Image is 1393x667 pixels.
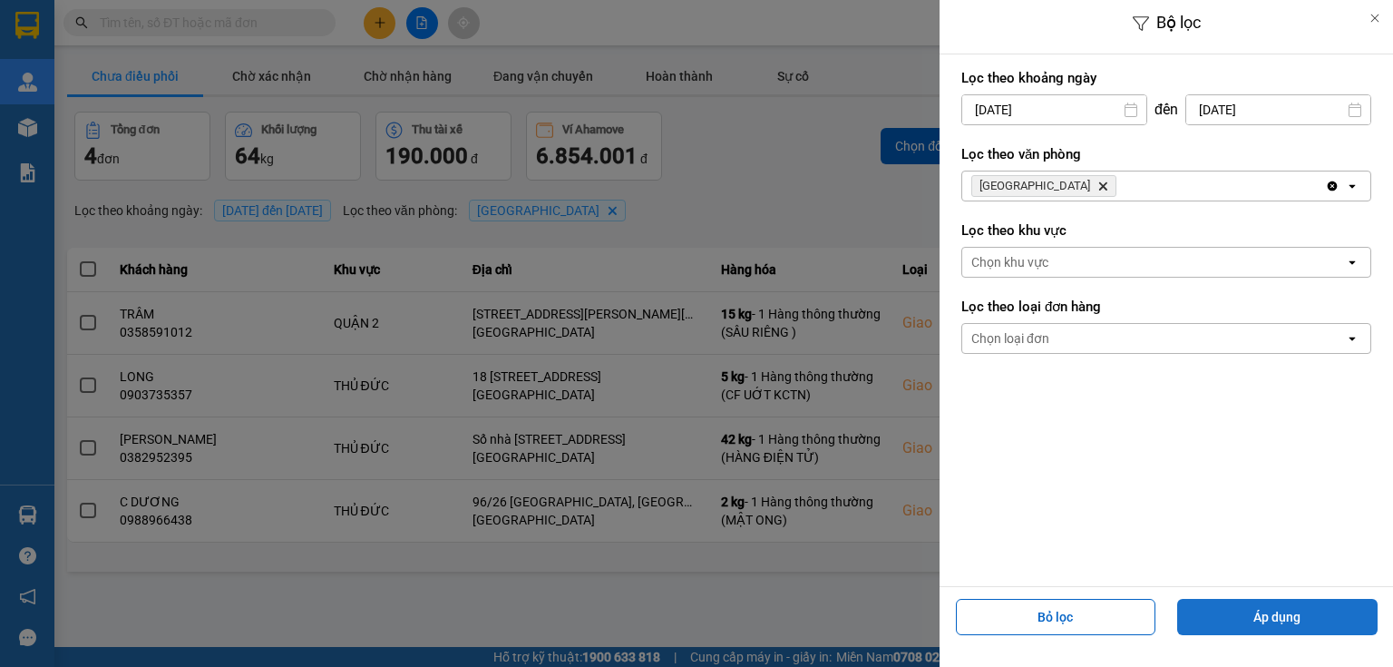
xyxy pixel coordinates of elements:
[1186,95,1370,124] input: Select a date.
[971,175,1116,197] span: Thủ Đức, close by backspace
[961,221,1371,240] label: Lọc theo khu vực
[979,179,1090,193] span: Thủ Đức
[1156,13,1201,32] span: Bộ lọc
[961,145,1371,163] label: Lọc theo văn phòng
[1325,179,1339,193] svg: Clear all
[956,599,1156,635] button: Bỏ lọc
[1345,179,1359,193] svg: open
[961,298,1371,316] label: Lọc theo loại đơn hàng
[971,253,1048,271] div: Chọn khu vực
[1345,255,1359,270] svg: open
[962,95,1146,124] input: Select a date.
[1097,181,1108,191] svg: Delete
[1345,331,1359,346] svg: open
[1177,599,1378,635] button: Áp dụng
[1147,101,1185,119] div: đến
[961,69,1371,87] label: Lọc theo khoảng ngày
[971,329,1049,348] div: Chọn loại đơn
